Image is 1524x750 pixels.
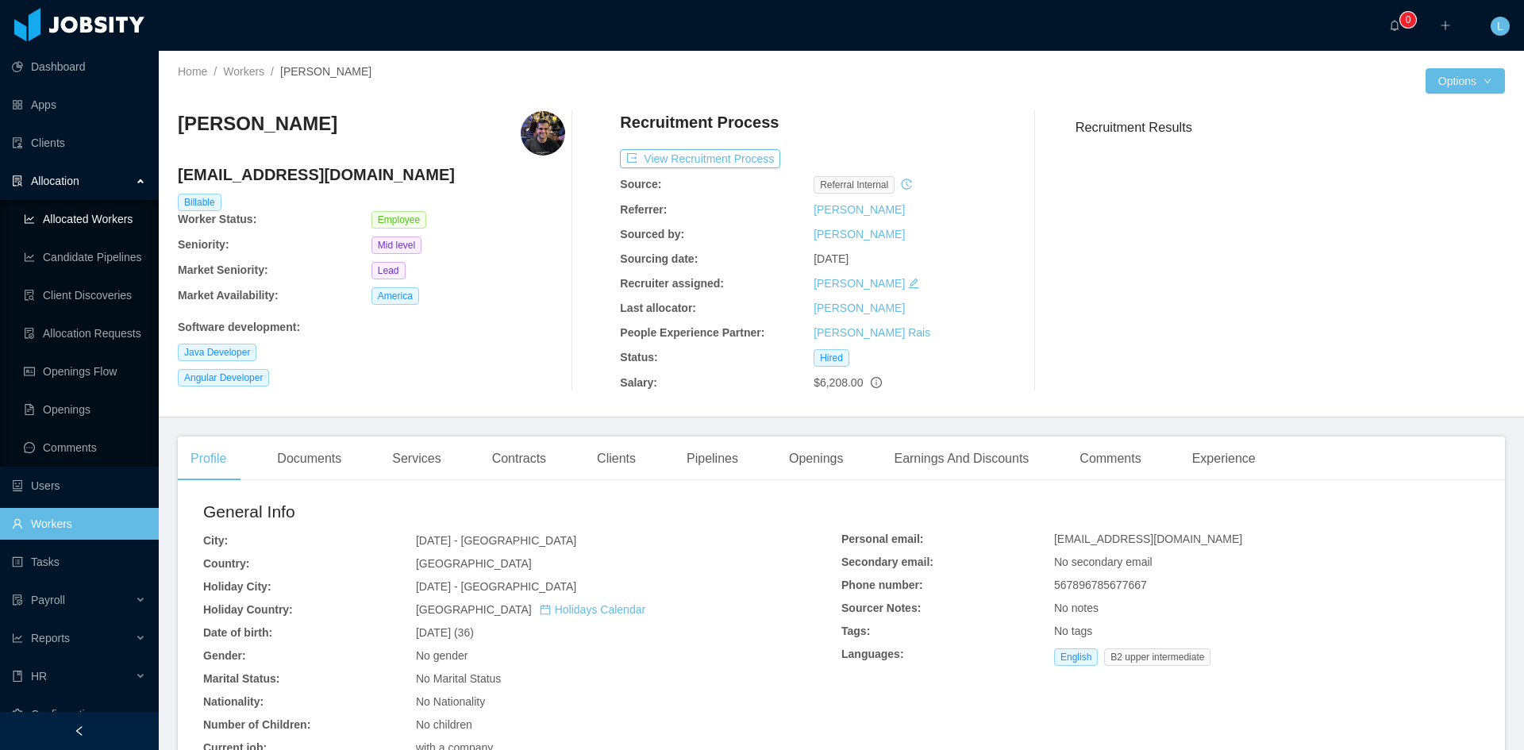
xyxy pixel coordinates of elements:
[841,579,923,591] b: Phone number:
[620,111,779,133] h4: Recruitment Process
[178,65,207,78] a: Home
[1054,533,1242,545] span: [EMAIL_ADDRESS][DOMAIN_NAME]
[416,695,485,708] span: No Nationality
[814,376,863,389] span: $6,208.00
[841,648,904,660] b: Languages:
[1440,20,1451,31] i: icon: plus
[203,580,271,593] b: Holiday City:
[416,672,501,685] span: No Marital Status
[540,603,645,616] a: icon: calendarHolidays Calendar
[620,152,780,165] a: icon: exportView Recruitment Process
[203,695,264,708] b: Nationality:
[814,176,895,194] span: Referral internal
[841,556,933,568] b: Secondary email:
[178,163,565,186] h4: [EMAIL_ADDRESS][DOMAIN_NAME]
[264,437,354,481] div: Documents
[12,508,146,540] a: icon: userWorkers
[620,302,696,314] b: Last allocator:
[1076,117,1505,137] h3: Recruitment Results
[620,228,684,240] b: Sourced by:
[203,626,272,639] b: Date of birth:
[214,65,217,78] span: /
[178,321,300,333] b: Software development :
[584,437,648,481] div: Clients
[203,649,246,662] b: Gender:
[178,369,269,387] span: Angular Developer
[371,287,419,305] span: America
[203,672,279,685] b: Marital Status:
[371,211,426,229] span: Employee
[540,604,551,615] i: icon: calendar
[178,437,239,481] div: Profile
[12,671,23,682] i: icon: book
[620,149,780,168] button: icon: exportView Recruitment Process
[203,557,249,570] b: Country:
[178,194,221,211] span: Billable
[620,376,657,389] b: Salary:
[814,349,849,367] span: Hired
[12,594,23,606] i: icon: file-protect
[620,203,667,216] b: Referrer:
[1054,556,1153,568] span: No secondary email
[620,252,698,265] b: Sourcing date:
[1180,437,1268,481] div: Experience
[814,252,849,265] span: [DATE]
[12,546,146,578] a: icon: profileTasks
[178,213,256,225] b: Worker Status:
[31,708,97,721] span: Configuration
[841,533,924,545] b: Personal email:
[1054,623,1480,640] div: No tags
[12,127,146,159] a: icon: auditClients
[871,377,882,388] span: info-circle
[416,626,474,639] span: [DATE] (36)
[178,344,256,361] span: Java Developer
[12,175,23,187] i: icon: solution
[31,175,79,187] span: Allocation
[416,580,576,593] span: [DATE] - [GEOGRAPHIC_DATA]
[841,625,870,637] b: Tags:
[814,228,905,240] a: [PERSON_NAME]
[24,279,146,311] a: icon: file-searchClient Discoveries
[31,670,47,683] span: HR
[521,111,565,156] img: 98812bac-a90c-40a3-8fa4-aa985bd2567c_66549fd2f0435-400w.png
[674,437,751,481] div: Pipelines
[479,437,559,481] div: Contracts
[24,241,146,273] a: icon: line-chartCandidate Pipelines
[1426,68,1505,94] button: Optionsicon: down
[416,718,472,731] span: No children
[1067,437,1153,481] div: Comments
[203,603,293,616] b: Holiday Country:
[416,603,645,616] span: [GEOGRAPHIC_DATA]
[841,602,921,614] b: Sourcer Notes:
[31,594,65,606] span: Payroll
[24,394,146,425] a: icon: file-textOpenings
[12,89,146,121] a: icon: appstoreApps
[620,326,764,339] b: People Experience Partner:
[1497,17,1503,36] span: L
[178,111,337,137] h3: [PERSON_NAME]
[12,633,23,644] i: icon: line-chart
[203,499,841,525] h2: General Info
[178,263,268,276] b: Market Seniority:
[814,277,905,290] a: [PERSON_NAME]
[881,437,1041,481] div: Earnings And Discounts
[24,356,146,387] a: icon: idcardOpenings Flow
[1054,579,1147,591] span: 567896785677667
[223,65,264,78] a: Workers
[776,437,856,481] div: Openings
[12,709,23,720] i: icon: setting
[908,278,919,289] i: icon: edit
[271,65,274,78] span: /
[1054,602,1099,614] span: No notes
[814,203,905,216] a: [PERSON_NAME]
[379,437,453,481] div: Services
[416,534,576,547] span: [DATE] - [GEOGRAPHIC_DATA]
[280,65,371,78] span: [PERSON_NAME]
[24,203,146,235] a: icon: line-chartAllocated Workers
[1054,648,1098,666] span: English
[203,534,228,547] b: City:
[371,262,406,279] span: Lead
[814,302,905,314] a: [PERSON_NAME]
[814,326,930,339] a: [PERSON_NAME] Rais
[620,351,657,363] b: Status:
